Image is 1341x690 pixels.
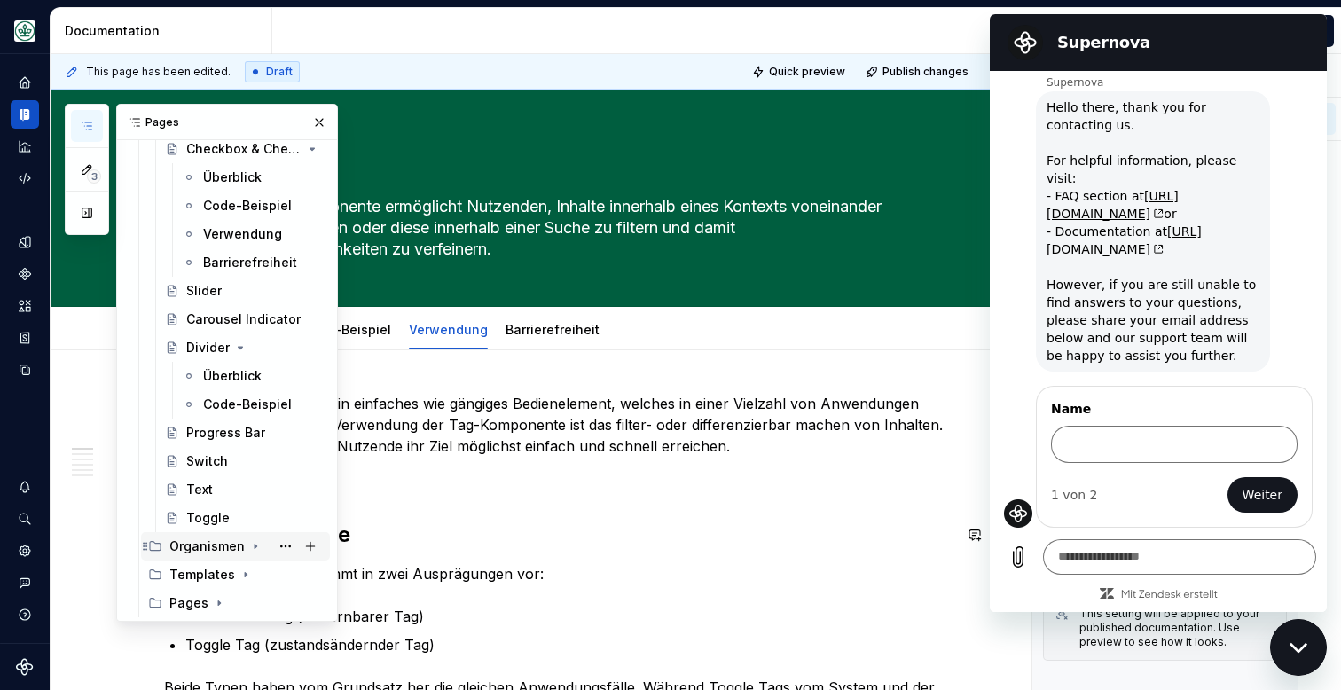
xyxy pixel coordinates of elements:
[11,132,39,161] a: Analytics
[409,322,488,337] a: Verwendung
[203,197,292,215] div: Code-Beispiel
[175,362,330,390] a: Überblick
[185,606,952,627] p: Dismissable Tag (entfernbarer Tag)
[169,537,245,555] div: Organismen
[186,282,222,300] div: Slider
[11,164,39,192] a: Code automation
[185,634,952,655] p: Toggle Tag (zustandsändernder Tag)
[169,594,208,612] div: Pages
[11,292,39,320] a: Assets
[1079,607,1275,649] div: This setting will be applied to your published documentation. Use preview to see how it looks.
[11,505,39,533] button: Search ⌘K
[882,65,968,79] span: Publish changes
[141,589,330,617] div: Pages
[164,521,952,549] h2: Anwendungsfälle
[295,310,398,348] div: Code-Beispiel
[11,228,39,256] a: Design tokens
[117,105,337,140] div: Pages
[141,561,330,589] div: Templates
[186,509,230,527] div: Toggle
[11,568,39,597] button: Contact support
[164,393,952,457] p: Die Tag-Komponente ist ein einfaches wie gängiges Bedienelement, welches in einer Vielzahl von An...
[860,59,976,84] button: Publish changes
[175,220,330,248] a: Verwendung
[175,248,330,277] a: Barrierefreiheit
[158,333,330,362] a: Divider
[186,310,301,328] div: Carousel Indicator
[186,481,213,498] div: Text
[203,169,262,186] div: Überblick
[158,135,330,163] a: Checkbox & Checkbox Group
[203,225,282,243] div: Verwendung
[203,396,292,413] div: Code-Beispiel
[203,367,262,385] div: Überblick
[498,310,607,348] div: Barrierefreiheit
[186,452,228,470] div: Switch
[11,260,39,288] a: Components
[402,310,495,348] div: Verwendung
[219,146,890,189] textarea: Tag
[65,22,264,40] div: Documentation
[11,324,39,352] a: Storybook stories
[219,192,890,263] textarea: Die Tag-Komponente ermöglicht Nutzenden, Inhalte innerhalb eines Kontexts voneinander zu untersch...
[11,356,39,384] a: Data sources
[11,68,39,97] a: Home
[158,419,330,447] a: Progress Bar
[158,305,330,333] a: Carousel Indicator
[175,390,330,419] a: Code-Beispiel
[11,473,39,501] button: Notifications
[158,277,330,305] a: Slider
[302,322,391,337] a: Code-Beispiel
[203,254,297,271] div: Barrierefreiheit
[164,563,952,584] p: Die Tag-Komponente kommt in zwei Ausprägungen vor:
[87,169,101,184] span: 3
[186,424,265,442] div: Progress Bar
[158,475,330,504] a: Text
[158,447,330,475] a: Switch
[175,163,330,192] a: Überblick
[1270,619,1327,676] iframe: Schaltfläche zum Öffnen des Messaging-Fensters; Konversation läuft
[16,658,34,676] svg: Supernova Logo
[747,59,853,84] button: Quick preview
[11,100,39,129] a: Documentation
[11,537,39,565] a: Settings
[506,322,600,337] a: Barrierefreiheit
[990,14,1327,612] iframe: Messaging-Fenster
[169,566,235,584] div: Templates
[186,339,230,357] div: Divider
[266,65,293,79] span: Draft
[158,504,330,532] a: Toggle
[141,532,330,561] div: Organismen
[769,65,845,79] span: Quick preview
[86,65,231,79] span: This page has been edited.
[186,140,302,158] div: Checkbox & Checkbox Group
[175,192,330,220] a: Code-Beispiel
